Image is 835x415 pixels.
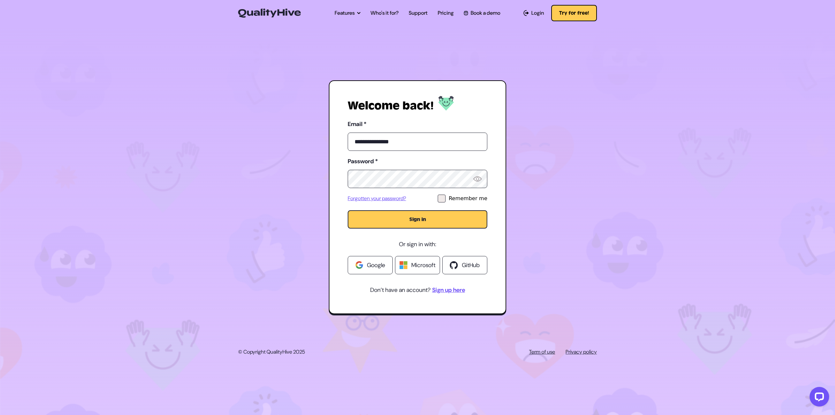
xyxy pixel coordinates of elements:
button: Sign in [348,210,487,229]
img: Book a QualityHive Demo [464,11,468,15]
a: Microsoft [395,256,440,274]
img: Github [450,261,458,269]
a: Who's it for? [371,9,399,17]
span: Google [367,261,385,270]
a: Forgotten your password? [348,195,406,202]
p: Or sign in with: [348,239,487,249]
img: Windows [400,261,407,269]
img: QualityHive - Bug Tracking Tool [238,8,301,18]
span: GitHub [462,261,480,270]
a: GitHub [442,256,487,274]
a: Pricing [438,9,454,17]
a: Sign up here [432,285,465,295]
a: Support [409,9,428,17]
a: Book a demo [464,9,500,17]
div: Remember me [449,195,487,202]
iframe: LiveChat chat widget [804,384,832,412]
button: Try for free! [551,5,597,21]
p: Don’t have an account? [348,285,487,295]
h1: Welcome back! [348,99,433,112]
img: Reveal Password [473,176,482,182]
a: Privacy policy [566,348,597,356]
span: Login [531,9,544,17]
label: Email * [348,119,487,129]
a: Term of use [529,348,555,356]
label: Password * [348,156,487,167]
p: © Copyright QualityHive 2025 [238,348,305,356]
a: Features [335,9,360,17]
span: Microsoft [411,261,435,270]
a: Google [348,256,393,274]
a: Login [524,9,544,17]
img: Log in to QualityHive [438,96,454,111]
img: Google [356,261,363,269]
